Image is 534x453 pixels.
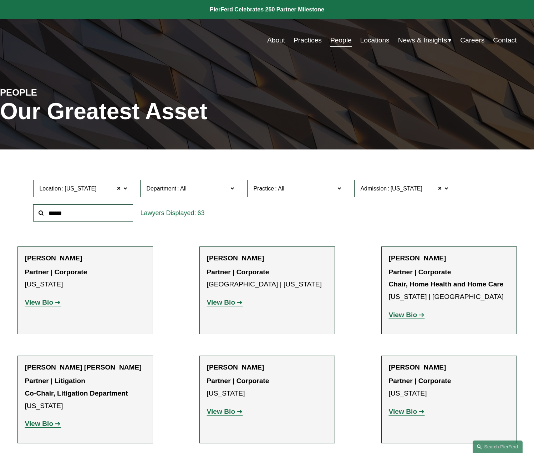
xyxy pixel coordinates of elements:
span: Practice [253,185,274,192]
span: Location [39,185,61,192]
span: Department [146,185,176,192]
p: [US_STATE] [207,375,327,399]
a: Locations [360,34,390,47]
strong: View Bio [25,420,54,427]
strong: View Bio [207,299,235,306]
span: Admission [360,185,387,192]
a: folder dropdown [398,34,452,47]
a: About [267,34,285,47]
a: View Bio [207,299,243,306]
strong: Partner | Corporate [389,268,451,276]
strong: Partner | Litigation Co-Chair, Litigation Department [25,377,128,397]
h2: [PERSON_NAME] [207,254,327,262]
p: [GEOGRAPHIC_DATA] | [US_STATE] [207,266,327,291]
span: [US_STATE] [391,184,422,193]
span: 63 [197,209,204,217]
strong: View Bio [389,311,417,319]
p: [US_STATE] | [GEOGRAPHIC_DATA] [389,266,509,303]
h2: [PERSON_NAME] [207,363,327,371]
strong: Partner | Corporate [25,268,87,276]
a: Careers [460,34,484,47]
a: View Bio [207,408,243,415]
h2: [PERSON_NAME] [25,254,146,262]
a: View Bio [25,299,61,306]
a: Contact [493,34,517,47]
h2: [PERSON_NAME] [PERSON_NAME] [25,363,146,371]
h2: [PERSON_NAME] [389,363,509,371]
strong: View Bio [25,299,54,306]
strong: Partner | Corporate [207,268,269,276]
span: [US_STATE] [65,184,96,193]
strong: Partner | Corporate [389,377,451,385]
span: News & Insights [398,34,447,47]
a: View Bio [25,420,61,427]
strong: View Bio [389,408,417,415]
p: [US_STATE] [389,375,509,399]
strong: Chair, Home Health and Home Care [389,280,504,288]
h2: [PERSON_NAME] [389,254,509,262]
p: [US_STATE] [25,375,146,412]
a: View Bio [389,408,425,415]
a: Practices [294,34,322,47]
strong: Partner | Corporate [207,377,269,385]
a: People [330,34,352,47]
a: View Bio [389,311,425,319]
p: [US_STATE] [25,266,146,291]
strong: View Bio [207,408,235,415]
a: Search this site [473,441,523,453]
